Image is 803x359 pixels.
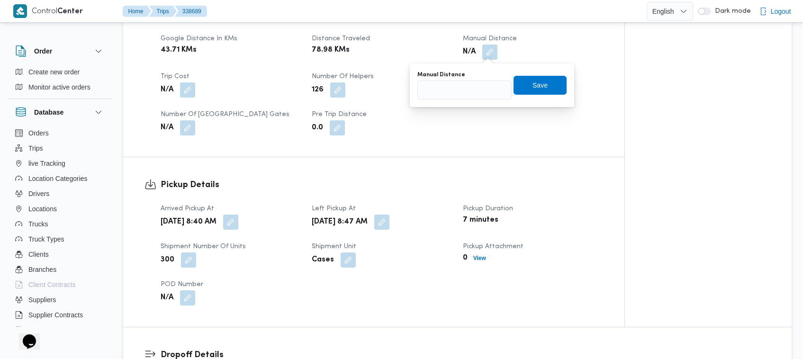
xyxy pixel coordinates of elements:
b: N/A [161,122,173,134]
span: Shipment Number of Units [161,243,246,250]
button: Create new order [11,64,108,80]
button: Monitor active orders [11,80,108,95]
button: Locations [11,201,108,216]
button: Location Categories [11,171,108,186]
b: 300 [161,254,174,266]
span: Pre Trip Distance [312,111,367,117]
img: X8yXhbKr1z7QwAAAABJRU5ErkJggg== [13,4,27,18]
button: Home [123,6,151,17]
b: Cases [312,254,334,266]
button: 338689 [175,6,207,17]
span: live Tracking [28,158,65,169]
span: POD Number [161,281,203,287]
button: live Tracking [11,156,108,171]
span: Trucks [28,218,48,230]
span: Devices [28,324,52,336]
button: Trips [149,6,177,17]
span: Truck Types [28,233,64,245]
span: Google distance in KMs [161,36,237,42]
span: Supplier Contracts [28,309,83,321]
span: Suppliers [28,294,56,305]
b: N/A [463,46,476,58]
button: Save [514,76,567,95]
span: Locations [28,203,57,215]
span: Trip Cost [161,73,189,80]
b: 78.98 KMs [312,45,350,56]
span: Location Categories [28,173,88,184]
button: Orders [11,126,108,141]
span: Branches [28,264,56,275]
span: Monitor active orders [28,81,90,93]
b: 43.71 KMs [161,45,197,56]
button: Logout [756,2,795,21]
span: Dark mode [711,8,751,15]
span: Pickup Attachment [463,243,523,250]
div: Order [8,64,112,99]
button: Devices [11,323,108,338]
b: View [473,255,486,261]
h3: Pickup Details [161,179,603,191]
span: Number of Helpers [312,73,374,80]
button: Drivers [11,186,108,201]
span: Create new order [28,66,80,78]
button: Trucks [11,216,108,232]
span: Number of [GEOGRAPHIC_DATA] Gates [161,111,289,117]
span: Clients [28,249,49,260]
span: Orders [28,127,49,139]
span: Arrived Pickup At [161,206,214,212]
button: Database [15,107,104,118]
span: Manual Distance [463,36,517,42]
span: Drivers [28,188,49,199]
b: N/A [161,292,173,304]
b: 126 [312,84,324,96]
button: View [469,252,490,264]
button: Trips [11,141,108,156]
b: [DATE] 8:47 AM [312,216,368,228]
b: N/A [161,84,173,96]
b: 0.0 [312,122,323,134]
b: Center [57,8,83,15]
button: Client Contracts [11,277,108,292]
button: Order [15,45,104,57]
b: [DATE] 8:40 AM [161,216,217,228]
label: Manual Distance [417,71,465,79]
span: Pickup Duration [463,206,513,212]
span: Logout [771,6,791,17]
b: 7 minutes [463,215,498,226]
button: Truck Types [11,232,108,247]
b: 0 [463,252,468,264]
iframe: chat widget [9,321,40,350]
span: Save [532,80,548,91]
button: Branches [11,262,108,277]
button: Supplier Contracts [11,307,108,323]
button: Suppliers [11,292,108,307]
div: Database [8,126,112,331]
h3: Database [34,107,63,118]
span: Shipment Unit [312,243,356,250]
h3: Order [34,45,52,57]
button: Clients [11,247,108,262]
span: Left Pickup At [312,206,356,212]
span: Client Contracts [28,279,76,290]
span: Distance Traveled [312,36,370,42]
span: Trips [28,143,43,154]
